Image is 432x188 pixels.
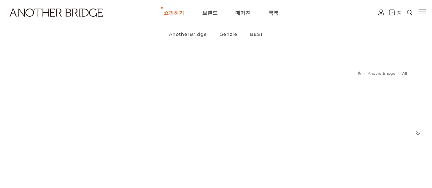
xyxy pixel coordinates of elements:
[358,71,361,76] a: 홈
[368,71,395,76] a: AnotherBridge
[3,9,68,33] a: logo
[389,10,402,15] a: (0)
[163,25,213,43] a: AnotherBridge
[202,0,218,25] a: 브랜드
[235,0,251,25] a: 매거진
[164,0,184,25] a: 쇼핑하기
[407,10,412,15] img: search
[214,25,243,43] a: Genzie
[268,0,279,25] a: 룩북
[395,10,402,15] span: (0)
[244,25,269,43] a: BEST
[378,10,384,15] img: cart
[402,71,407,76] a: All
[389,10,395,15] img: cart
[10,9,103,17] img: logo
